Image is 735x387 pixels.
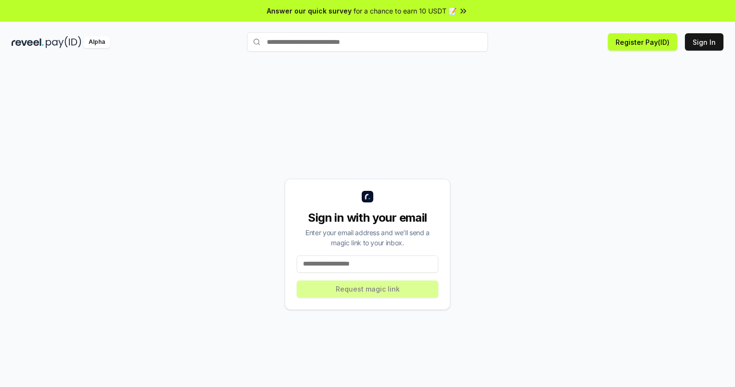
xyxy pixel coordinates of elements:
button: Register Pay(ID) [608,33,677,51]
div: Sign in with your email [297,210,438,226]
img: logo_small [362,191,373,202]
img: pay_id [46,36,81,48]
span: for a chance to earn 10 USDT 📝 [354,6,457,16]
span: Answer our quick survey [267,6,352,16]
button: Sign In [685,33,723,51]
img: reveel_dark [12,36,44,48]
div: Enter your email address and we’ll send a magic link to your inbox. [297,227,438,248]
div: Alpha [83,36,110,48]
